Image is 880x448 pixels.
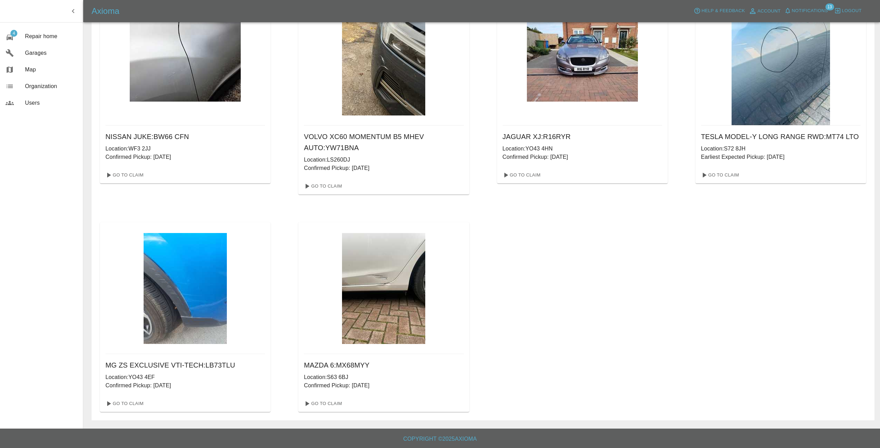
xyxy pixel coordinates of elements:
span: Map [25,66,77,74]
p: Location: YO43 4EF [105,373,265,381]
p: Confirmed Pickup: [DATE] [503,153,662,161]
button: Logout [832,6,863,16]
h6: VOLVO XC60 MOMENTUM B5 MHEV AUTO : YW71BNA [304,131,463,153]
span: Account [758,7,781,15]
h6: JAGUAR XJ : R16RYR [503,131,662,142]
p: Location: YO43 4HN [503,145,662,153]
span: Organization [25,82,77,91]
span: Garages [25,49,77,57]
a: Go To Claim [301,398,344,409]
a: Go To Claim [103,170,145,181]
p: Confirmed Pickup: [DATE] [304,164,463,172]
p: Confirmed Pickup: [DATE] [304,381,463,390]
p: Confirmed Pickup: [DATE] [105,153,265,161]
a: Go To Claim [500,170,542,181]
a: Go To Claim [103,398,145,409]
h6: TESLA MODEL-Y LONG RANGE RWD : MT74 LTO [701,131,861,142]
button: Help & Feedback [692,6,746,16]
span: Repair home [25,32,77,41]
button: Notifications [783,6,830,16]
a: Go To Claim [301,181,344,192]
a: Go To Claim [698,170,741,181]
p: Location: LS260DJ [304,156,463,164]
h6: MG ZS EXCLUSIVE VTI-TECH : LB73TLU [105,360,265,371]
p: Location: S63 6BJ [304,373,463,381]
span: Help & Feedback [701,7,745,15]
h6: MAZDA 6 : MX68MYY [304,360,463,371]
h5: Axioma [92,6,119,17]
p: Earliest Expected Pickup: [DATE] [701,153,861,161]
p: Confirmed Pickup: [DATE] [105,381,265,390]
span: Notifications [792,7,828,15]
p: Location: WF3 2JJ [105,145,265,153]
span: 13 [825,3,834,10]
h6: Copyright © 2025 Axioma [6,434,874,444]
h6: NISSAN JUKE : BW66 CFN [105,131,265,142]
span: 4 [10,30,17,37]
a: Account [747,6,783,17]
p: Location: S72 8JH [701,145,861,153]
span: Users [25,99,77,107]
span: Logout [842,7,862,15]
